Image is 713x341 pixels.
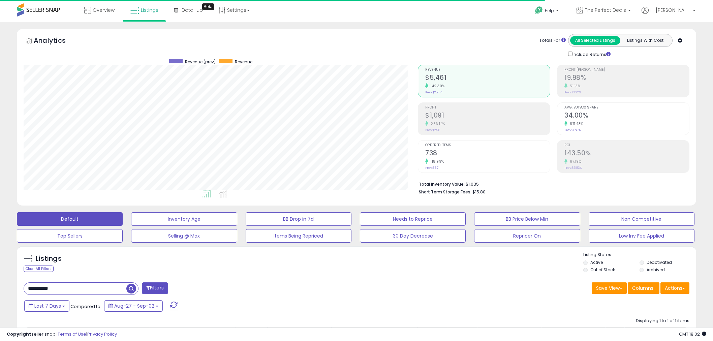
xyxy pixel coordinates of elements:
button: Top Sellers [17,229,123,243]
button: 30 Day Decrease [360,229,466,243]
small: Prev: $2,254 [425,90,442,94]
button: Default [17,212,123,226]
span: Ordered Items [425,144,550,147]
small: Prev: 85.83% [564,166,582,170]
button: Aug-27 - Sep-02 [104,300,163,312]
span: DataHub [182,7,203,13]
b: Short Term Storage Fees: [419,189,471,195]
h2: $5,461 [425,74,550,83]
label: Archived [647,267,665,273]
small: 51.13% [567,84,580,89]
small: 118.99% [428,159,444,164]
span: Profit [425,106,550,110]
span: Revenue (prev) [185,59,216,65]
span: $15.80 [472,189,486,195]
button: Inventory Age [131,212,237,226]
span: Revenue [425,68,550,72]
button: Save View [592,282,627,294]
small: 266.14% [428,121,445,126]
span: Overview [93,7,115,13]
div: Include Returns [563,50,619,58]
button: Low Inv Fee Applied [589,229,694,243]
small: 871.43% [567,121,583,126]
button: Actions [660,282,689,294]
span: ROI [564,144,689,147]
button: Filters [142,282,168,294]
li: $1,035 [419,180,684,188]
button: BB Price Below Min [474,212,580,226]
div: Displaying 1 to 1 of 1 items [636,318,689,324]
label: Deactivated [647,259,672,265]
span: Help [545,8,554,13]
span: The Perfect Deals [585,7,626,13]
p: Listing States: [583,252,696,258]
div: seller snap | | [7,331,117,338]
small: Prev: 337 [425,166,438,170]
button: BB Drop in 7d [246,212,351,226]
span: 2025-09-11 18:02 GMT [679,331,706,337]
span: Listings [141,7,158,13]
button: Listings With Cost [620,36,670,45]
i: Get Help [535,6,543,14]
span: Revenue [235,59,252,65]
h2: 19.98% [564,74,689,83]
button: Columns [628,282,659,294]
span: Last 7 Days [34,303,61,309]
a: Help [530,1,565,22]
h2: 143.50% [564,149,689,158]
h2: 738 [425,149,550,158]
span: Avg. Buybox Share [564,106,689,110]
small: Prev: 3.50% [564,128,581,132]
span: Compared to: [70,303,101,310]
button: All Selected Listings [570,36,620,45]
div: Totals For [539,37,566,44]
span: Columns [632,285,653,291]
span: Profit [PERSON_NAME] [564,68,689,72]
small: 142.30% [428,84,445,89]
h5: Listings [36,254,62,263]
button: Non Competitive [589,212,694,226]
a: Privacy Policy [87,331,117,337]
small: Prev: $298 [425,128,440,132]
label: Out of Stock [590,267,615,273]
small: Prev: 13.22% [564,90,581,94]
button: Last 7 Days [24,300,69,312]
div: Clear All Filters [24,266,54,272]
button: Repricer On [474,229,580,243]
div: Tooltip anchor [202,3,214,10]
small: 67.19% [567,159,581,164]
a: Terms of Use [58,331,86,337]
button: Needs to Reprice [360,212,466,226]
a: Hi [PERSON_NAME] [642,7,695,22]
button: Items Being Repriced [246,229,351,243]
span: Aug-27 - Sep-02 [114,303,154,309]
label: Active [590,259,603,265]
h2: 34.00% [564,112,689,121]
h2: $1,091 [425,112,550,121]
span: Hi [PERSON_NAME] [650,7,691,13]
button: Selling @ Max [131,229,237,243]
strong: Copyright [7,331,31,337]
h5: Analytics [34,36,79,47]
b: Total Inventory Value: [419,181,465,187]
